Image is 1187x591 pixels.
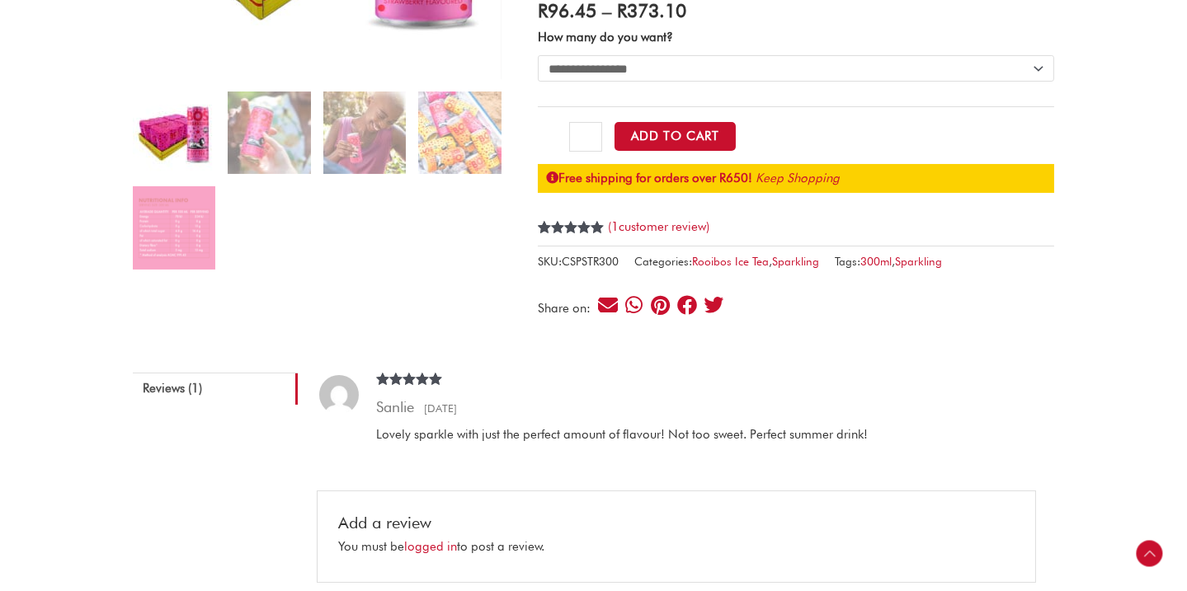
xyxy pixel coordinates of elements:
div: Share on: [538,303,596,315]
img: Sparkling Strawberry Rooibos Ice Tea - Image 5 [133,186,215,269]
img: Sparkling Strawberry Rooibos Ice Tea - Image 3 [323,91,406,174]
a: (1customer review) [608,219,709,234]
div: Share on facebook [676,293,699,316]
input: Product quantity [569,122,601,152]
a: Keep Shopping [756,171,840,185]
label: How many do you want? [538,30,673,45]
button: Add to Cart [615,122,736,151]
a: Sparkling [772,255,819,268]
div: Share on twitter [703,293,725,316]
img: Sparkling Strawberry Rooibos Ice Tea - Image 4 [418,91,501,174]
time: [DATE] [418,401,457,415]
div: Share on whatsapp [624,293,646,316]
div: Share on pinterest [650,293,672,316]
img: Sparkling Strawberry Rooibos Ice Tea - Image 2 [228,91,310,174]
strong: Free shipping for orders over R650! [546,171,752,185]
span: Rated out of 5 based on customer rating [538,221,605,289]
p: You must be to post a review. [338,537,1015,557]
a: logged in [404,539,457,554]
a: 300ml [860,255,892,268]
div: Share on email [597,293,619,316]
span: SKU: [538,251,619,272]
p: Lovely sparkle with just the perfect amount of flavour! Not too sweet. Perfect summer drink! [376,424,1017,445]
a: Sparkling [895,255,942,268]
img: sparkling strawberry rooibos ice tea [133,91,215,174]
strong: Sanlie [376,398,414,415]
span: CSPSTR300 [562,255,619,268]
span: 1 [538,221,544,252]
span: Add a review [338,496,431,532]
span: 1 [611,219,619,234]
span: Tags: , [835,251,942,272]
span: Categories: , [634,251,819,272]
a: Rooibos Ice Tea [692,255,769,268]
span: Rated out of 5 [376,373,443,416]
a: Reviews (1) [133,373,298,406]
